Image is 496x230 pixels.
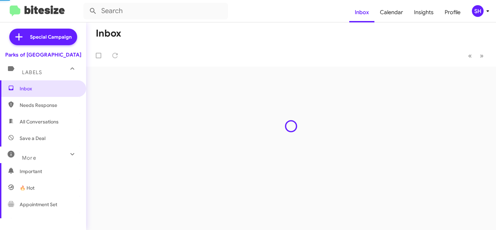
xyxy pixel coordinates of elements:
div: Parks of [GEOGRAPHIC_DATA] [5,51,81,58]
a: Inbox [349,2,374,22]
span: Appointment Set [20,201,57,208]
span: More [22,155,36,161]
nav: Page navigation example [464,49,488,63]
button: SH [466,5,488,17]
a: Profile [439,2,466,22]
span: 🔥 Hot [20,184,34,191]
a: Insights [409,2,439,22]
a: Special Campaign [9,29,77,45]
span: Needs Response [20,102,78,109]
span: Save a Deal [20,135,45,142]
span: » [480,51,484,60]
span: Starred [20,218,37,224]
button: Next [476,49,488,63]
button: Previous [464,49,476,63]
input: Search [83,3,228,19]
span: Special Campaign [30,33,72,40]
span: Inbox [20,85,78,92]
span: Labels [22,69,42,76]
h1: Inbox [96,28,121,39]
div: SH [472,5,484,17]
span: Important [20,168,78,175]
span: « [468,51,472,60]
a: Calendar [374,2,409,22]
span: All Conversations [20,118,59,125]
